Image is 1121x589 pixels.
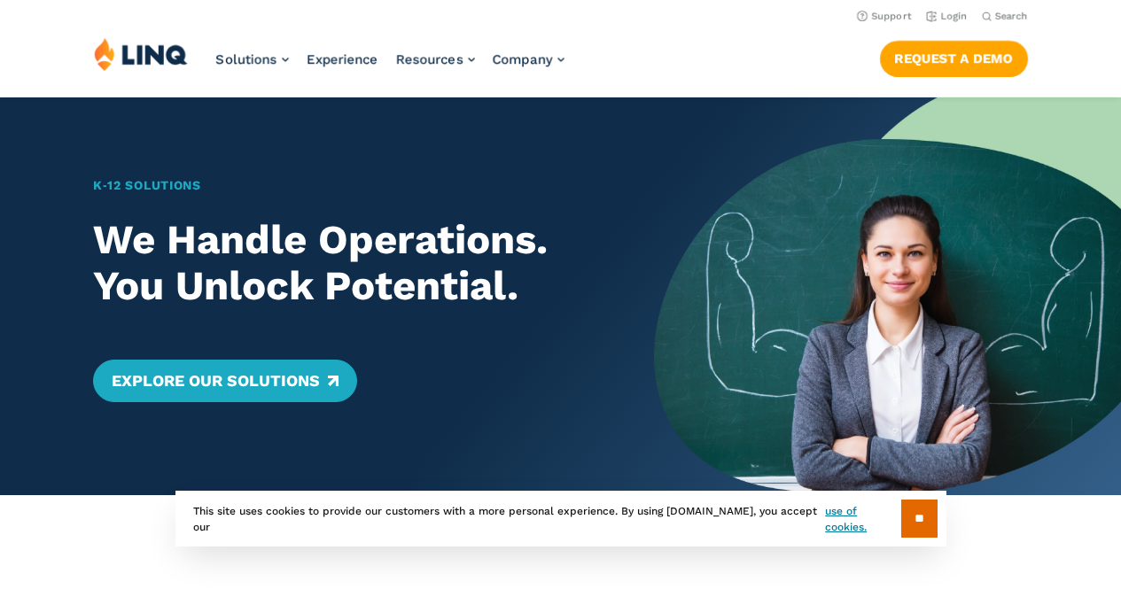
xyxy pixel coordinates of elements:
a: Support [857,11,912,22]
img: LINQ | K‑12 Software [94,37,188,71]
a: use of cookies. [825,503,900,535]
nav: Primary Navigation [216,37,564,96]
h2: We Handle Operations. You Unlock Potential. [93,217,608,310]
a: Request a Demo [880,41,1028,76]
a: Experience [307,51,378,67]
a: Company [493,51,564,67]
a: Resources [396,51,475,67]
h1: K‑12 Solutions [93,176,608,195]
span: Company [493,51,553,67]
span: Solutions [216,51,277,67]
a: Login [926,11,968,22]
span: Resources [396,51,463,67]
img: Home Banner [654,97,1121,495]
button: Open Search Bar [982,10,1028,23]
a: Explore Our Solutions [93,360,356,402]
nav: Button Navigation [880,37,1028,76]
div: This site uses cookies to provide our customers with a more personal experience. By using [DOMAIN... [175,491,946,546]
span: Search [995,11,1028,22]
a: Solutions [216,51,289,67]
